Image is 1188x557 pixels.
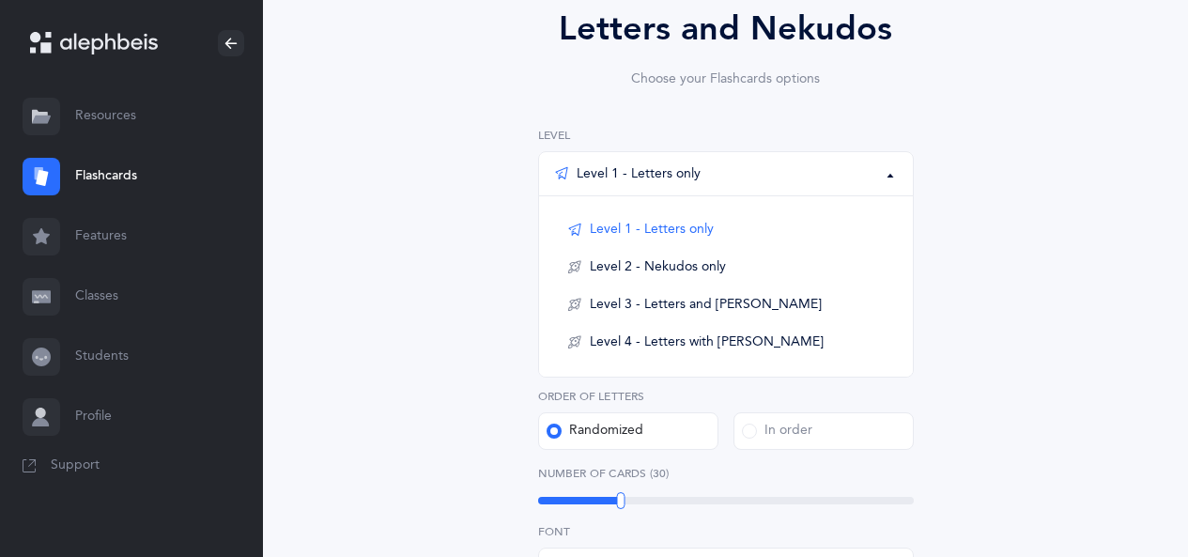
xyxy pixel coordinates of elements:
[51,456,100,475] span: Support
[538,523,914,540] label: Font
[590,334,824,351] span: Level 4 - Letters with [PERSON_NAME]
[547,422,643,441] div: Randomized
[538,465,914,482] label: Number of Cards (30)
[486,4,966,54] div: Letters and Nekudos
[554,162,701,185] div: Level 1 - Letters only
[590,259,726,276] span: Level 2 - Nekudos only
[590,222,714,239] span: Level 1 - Letters only
[590,297,822,314] span: Level 3 - Letters and [PERSON_NAME]
[538,127,914,144] label: Level
[538,388,914,405] label: Order of letters
[538,151,914,196] button: Level 1 - Letters only
[742,422,812,441] div: In order
[486,70,966,89] div: Choose your Flashcards options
